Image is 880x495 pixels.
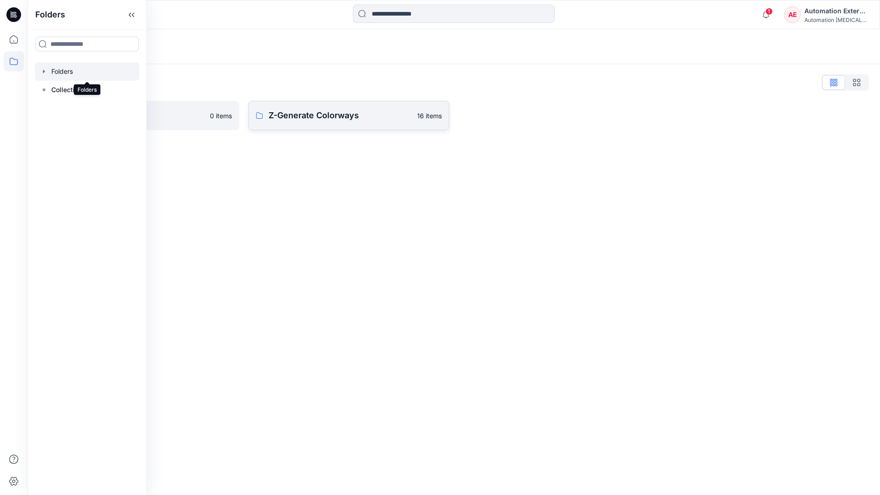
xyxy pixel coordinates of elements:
div: Automation [MEDICAL_DATA]... [804,16,869,23]
div: Automation External [804,5,869,16]
p: Collections [51,84,86,95]
p: Z-Generate Colorways [269,109,412,122]
span: 1 [765,8,773,15]
a: Z-Generate Colorways16 items [248,101,449,130]
p: 16 items [417,111,442,121]
div: AE [784,6,801,23]
p: 0 items [210,111,232,121]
